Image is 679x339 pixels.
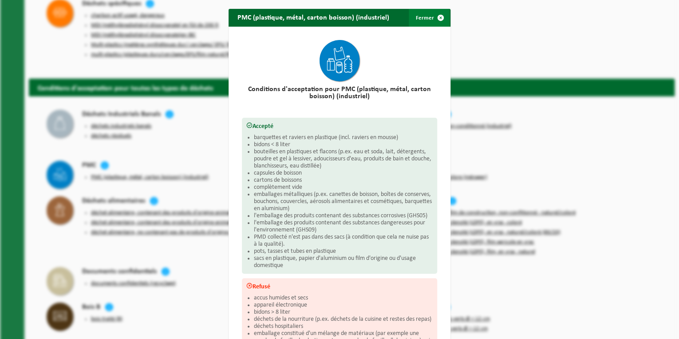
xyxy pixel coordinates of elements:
[229,9,398,26] h2: PMC (plastique, métal, carton boisson) (industriel)
[242,86,437,100] h2: Conditions d'acceptation pour PMC (plastique, métal, carton boisson) (industriel)
[254,134,433,141] li: barquettes et raviers en plastique (incl. raviers en mousse)
[254,295,433,302] li: accus humides et secs
[254,191,433,212] li: emballages métalliques (p.ex. canettes de boisson, boîtes de conserves, bouchons, couvercles, aér...
[254,309,433,316] li: bidons > 8 liter
[409,9,450,27] button: Fermer
[254,170,433,177] li: capsules de boisson
[254,302,433,309] li: appareil électronique
[254,316,433,323] li: déchets de la nourriture (p.ex. déchets de la cuisine et restes des repas)
[254,323,433,330] li: déchets hospitaliers
[254,148,433,170] li: bouteilles en plastiques et flacons (p.ex. eau et soda, lait, détergents, poudre et gel à lessive...
[246,122,433,130] h3: Accepté
[254,184,433,191] li: complètement vide
[254,177,433,184] li: cartons de boissons
[254,234,433,248] li: PMD collecté n'est pas dans des sacs (à condition que cela ne nuise pas à la qualité).
[254,219,433,234] li: l'emballage des produits contenant des substances dangereuses pour l'environnement (GHS09)
[246,283,433,290] h3: Refusé
[254,248,433,255] li: pots, tasses et tubes en plastique
[254,212,433,219] li: l'emballage des produits contenant des substances corrosives (GHS05)
[254,255,433,269] li: sacs en plastique, papier d'aluminium ou film d'origine ou d'usage domestique
[254,141,433,148] li: bidons < 8 liter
